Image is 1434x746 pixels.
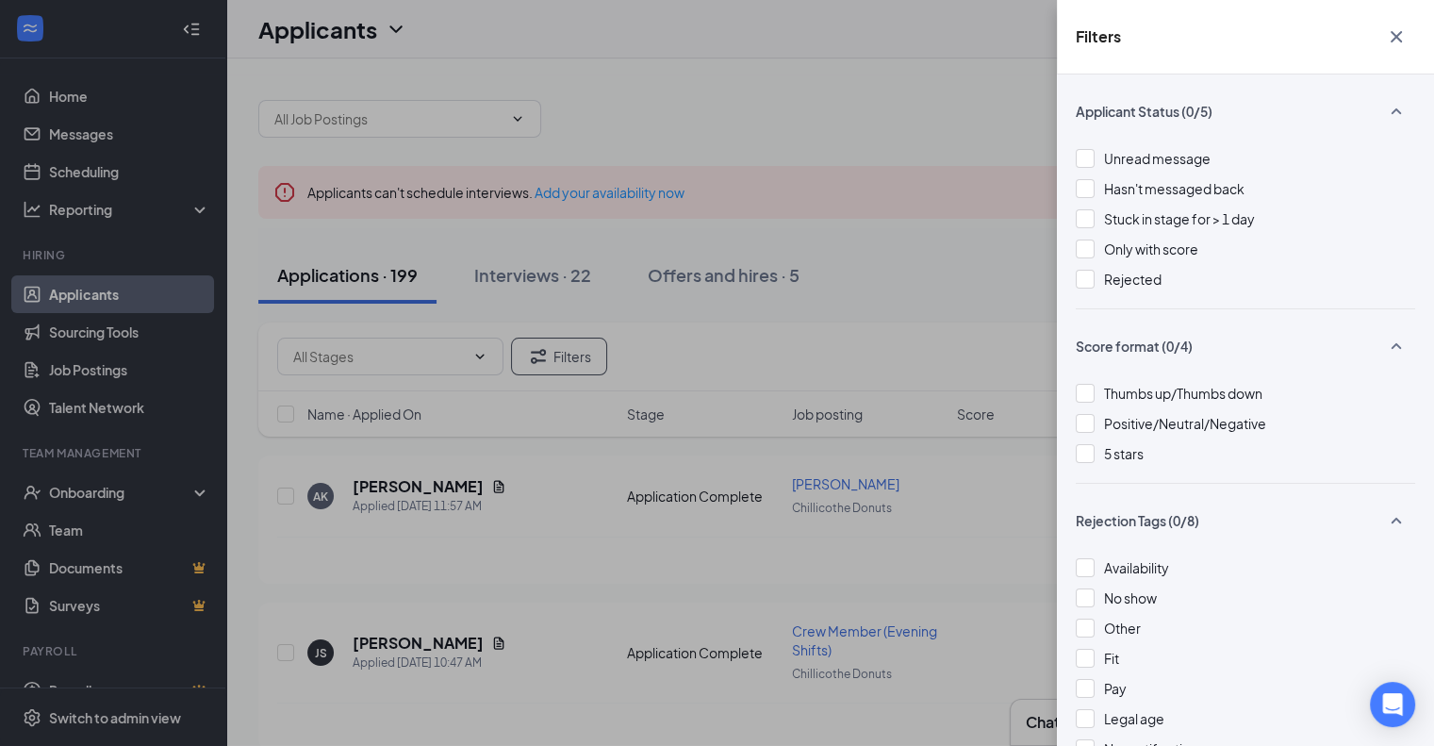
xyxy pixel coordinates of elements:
[1385,335,1408,357] svg: SmallChevronUp
[1104,589,1157,606] span: No show
[1104,680,1127,697] span: Pay
[1104,445,1144,462] span: 5 stars
[1104,415,1266,432] span: Positive/Neutral/Negative
[1104,240,1198,257] span: Only with score
[1385,100,1408,123] svg: SmallChevronUp
[1104,150,1211,167] span: Unread message
[1104,180,1244,197] span: Hasn't messaged back
[1076,26,1121,47] h5: Filters
[1104,385,1262,402] span: Thumbs up/Thumbs down
[1104,559,1169,576] span: Availability
[1377,19,1415,55] button: Cross
[1377,503,1415,539] button: SmallChevronUp
[1385,509,1408,532] svg: SmallChevronUp
[1104,271,1162,288] span: Rejected
[1076,511,1199,530] span: Rejection Tags (0/8)
[1076,102,1212,121] span: Applicant Status (0/5)
[1104,620,1141,637] span: Other
[1076,337,1193,356] span: Score format (0/4)
[1104,650,1119,667] span: Fit
[1104,710,1164,727] span: Legal age
[1377,93,1415,129] button: SmallChevronUp
[1385,25,1408,48] svg: Cross
[1370,682,1415,727] div: Open Intercom Messenger
[1377,328,1415,364] button: SmallChevronUp
[1104,210,1255,227] span: Stuck in stage for > 1 day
